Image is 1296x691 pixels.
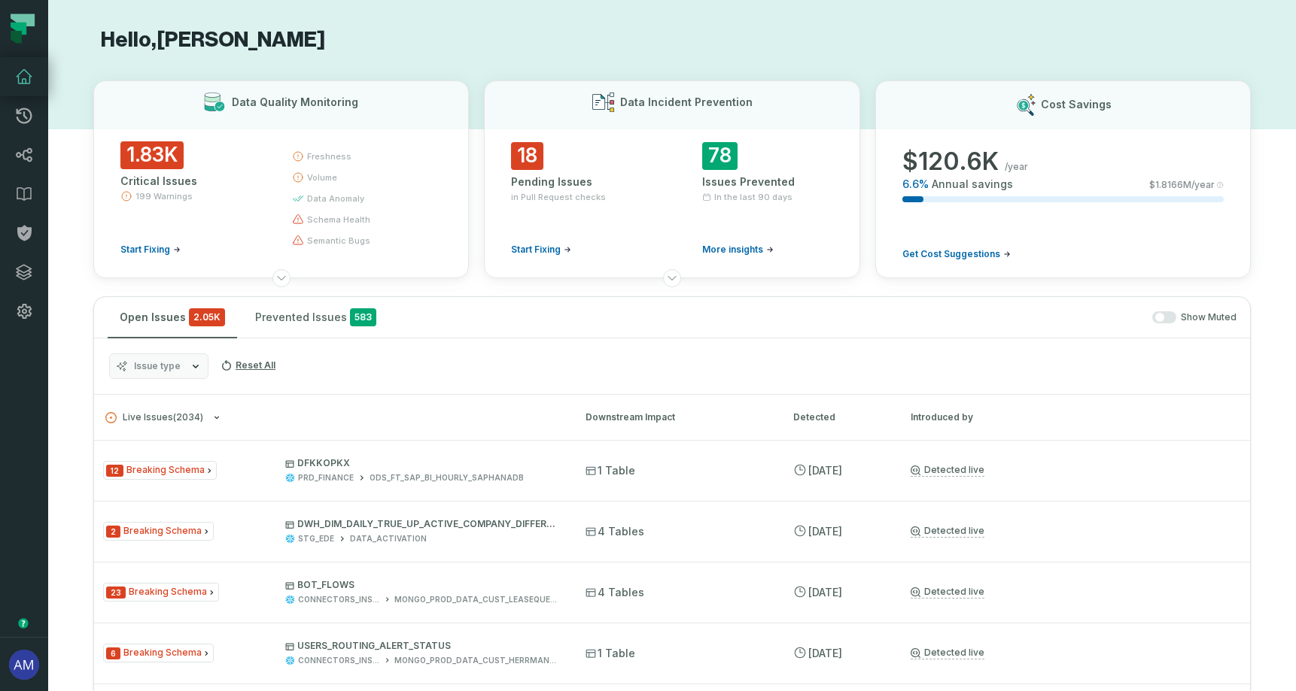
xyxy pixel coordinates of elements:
span: 1 Table [586,463,635,478]
h1: Hello, [PERSON_NAME] [93,27,1251,53]
span: 4 Tables [586,524,644,539]
span: critical issues and errors combined [189,308,225,326]
span: Start Fixing [511,244,561,256]
span: 78 [702,142,738,170]
a: Get Cost Suggestions [902,248,1011,260]
a: Detected live [911,464,984,477]
span: Get Cost Suggestions [902,248,1000,260]
span: In the last 90 days [714,191,793,203]
p: BOT_FLOWS [285,579,558,591]
span: 199 Warnings [135,190,193,202]
span: volume [307,171,337,183]
p: DFKKOPKX [285,457,558,469]
span: 4 Tables [586,585,644,600]
span: Issue Type [103,644,214,662]
div: ODS_FT_SAP_BI_HOURLY_SAPHANADB [370,472,524,483]
relative-time: Aug 10, 2025, 6:42 AM GMT+5:30 [808,647,842,659]
div: Tooltip anchor [17,617,30,630]
p: DWH_DIM_DAILY_TRUE_UP_ACTIVE_COMPANY_DIFFERENCES_PRE_DTU_REVIEW_ROOM_V [285,518,558,530]
a: More insights [702,244,774,256]
button: Data Incident Prevention18Pending Issuesin Pull Request checksStart Fixing78Issues PreventedIn th... [484,80,859,278]
a: Start Fixing [120,244,181,256]
span: Severity [106,526,120,538]
div: DATA_ACTIVATION [350,533,427,544]
button: Live Issues(2034) [105,412,558,423]
relative-time: Aug 10, 2025, 6:42 AM GMT+5:30 [808,525,842,538]
img: avatar of arijeet mukherjee [9,650,39,680]
div: MONGO_PROD_DATA_CUST_LEASEQUERY [394,594,558,605]
relative-time: Aug 10, 2025, 6:42 AM GMT+5:30 [808,586,842,599]
span: $ 120.6K [902,147,999,177]
button: Prevented Issues [243,297,388,338]
div: CONNECTORS_INSENT [298,594,380,605]
div: Introduced by [911,411,1239,424]
span: Severity [106,586,126,599]
h3: Data Incident Prevention [620,95,753,110]
a: Start Fixing [511,244,571,256]
relative-time: Aug 10, 2025, 6:42 AM GMT+5:30 [808,464,842,477]
span: 6.6 % [902,177,929,192]
div: Issues Prevented [702,174,833,189]
div: Detected [793,411,884,424]
span: 583 [350,308,376,326]
div: Critical Issues [120,174,265,189]
span: Annual savings [932,177,1013,192]
span: More insights [702,244,763,256]
button: Data Quality Monitoring1.83KCritical Issues199 WarningsStart Fixingfreshnessvolumedata anomalysch... [93,80,469,278]
div: Pending Issues [511,174,642,189]
div: MONGO_PROD_DATA_CUST_HERRMANNULTRASONICS [394,655,558,666]
span: 1.83K [120,141,184,169]
button: Open Issues [108,297,237,338]
span: freshness [307,150,351,162]
a: Detected live [911,586,984,599]
span: Issue type [134,360,181,372]
span: Severity [106,465,123,477]
span: Issue Type [103,583,219,602]
span: 1 Table [586,646,635,661]
button: Issue type [109,353,208,379]
span: /year [1005,161,1028,173]
span: Start Fixing [120,244,170,256]
button: Reset All [214,353,281,377]
a: Detected live [911,525,984,538]
span: Severity [106,647,120,659]
button: Cost Savings$120.6K/year6.6%Annual savings$1.8166M/yearGet Cost Suggestions [875,80,1251,278]
div: Downstream Impact [586,411,766,424]
span: 18 [511,142,543,170]
div: CONNECTORS_INSENT [298,655,380,666]
span: in Pull Request checks [511,191,606,203]
h3: Data Quality Monitoring [232,95,358,110]
a: Detected live [911,647,984,659]
span: data anomaly [307,192,364,205]
p: USERS_ROUTING_ALERT_STATUS [285,640,558,652]
span: Issue Type [103,522,214,541]
span: semantic bugs [307,235,370,247]
h3: Cost Savings [1041,97,1112,112]
span: Live Issues ( 2034 ) [105,412,203,423]
span: Issue Type [103,461,217,480]
div: Show Muted [394,311,1237,324]
span: schema health [307,214,370,226]
span: $ 1.8166M /year [1149,179,1215,191]
div: PRD_FINANCE [298,472,354,483]
div: STG_EDE [298,533,334,544]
